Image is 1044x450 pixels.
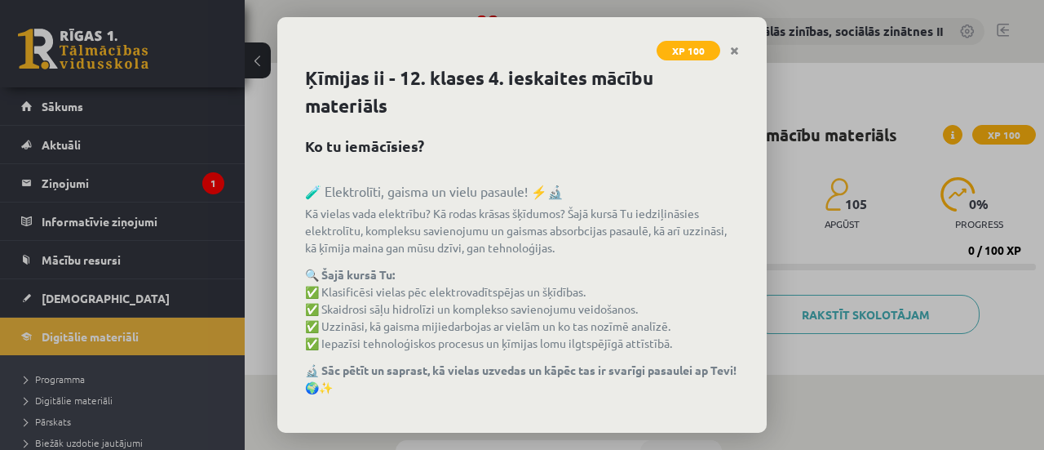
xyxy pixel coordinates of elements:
strong: 🔍 Šajā kursā Tu: [305,267,395,282]
strong: 🔬 Sāc pētīt un saprast, kā vielas uzvedas un kāpēc tas ir svarīgi pasaulei ap Tevi! 🌍✨ [305,363,737,394]
h3: 🧪 Elektrolīti, gaisma un vielu pasaule! ⚡🔬 [305,172,739,201]
p: ✅ Klasificēsi vielas pēc elektrovadītspējas un šķīdības. ✅ Skaidrosi sāļu hidrolīzi un komplekso ... [305,266,739,352]
h1: Ķīmijas ii - 12. klases 4. ieskaites mācību materiāls [305,65,739,120]
h2: Ko tu iemācīsies? [305,135,739,157]
span: XP 100 [657,41,720,60]
p: Kā vielas vada elektrību? Kā rodas krāsas šķīdumos? Šajā kursā Tu iedziļināsies elektrolītu, komp... [305,205,739,256]
a: Close [720,35,749,67]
